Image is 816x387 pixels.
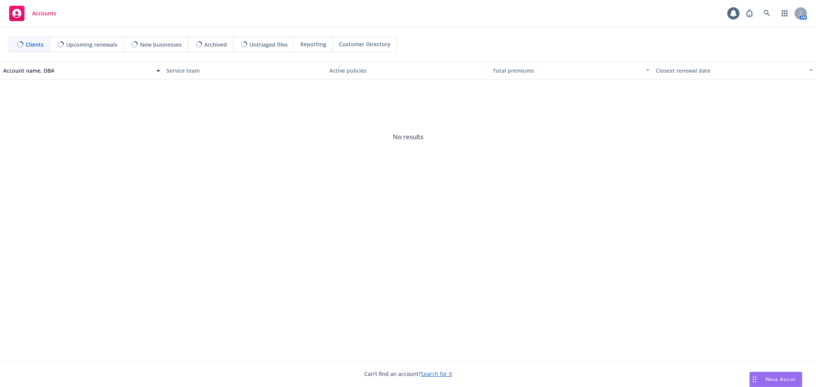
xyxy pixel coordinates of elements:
a: Report a Bug [742,6,757,21]
button: Total premiums [490,61,653,80]
div: Service team [166,67,324,75]
span: Clients [26,41,44,49]
div: Active policies [329,67,487,75]
div: Drag to move [750,372,759,387]
a: Switch app [777,6,792,21]
span: Nova Assist [766,376,796,382]
span: Customer Directory [339,40,391,48]
span: Upcoming renewals [66,41,117,49]
span: Reporting [300,40,326,48]
button: Closest renewal date [653,61,816,80]
span: Archived [204,41,227,49]
span: Untriaged files [249,41,288,49]
button: Nova Assist [749,372,802,387]
span: Can't find an account? [364,370,452,378]
button: Active policies [326,61,490,80]
span: Accounts [32,10,56,16]
div: Total premiums [493,67,642,75]
span: New businesses [140,41,182,49]
a: Accounts [6,3,59,24]
div: Account name, DBA [3,67,152,75]
a: Search for it [421,370,452,377]
div: Closest renewal date [656,67,805,75]
button: Service team [163,61,327,80]
a: Search [759,6,775,21]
